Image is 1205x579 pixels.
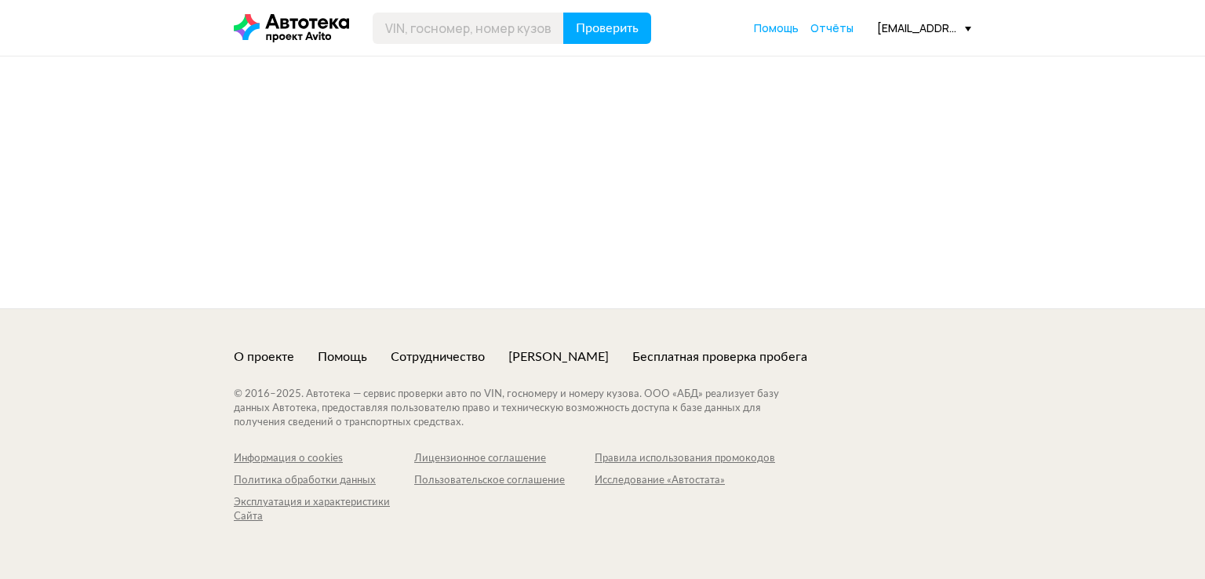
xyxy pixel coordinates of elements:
span: Отчёты [810,20,854,35]
a: О проекте [234,348,294,366]
input: VIN, госномер, номер кузова [373,13,564,44]
a: Сотрудничество [391,348,485,366]
a: Помощь [318,348,367,366]
div: © 2016– 2025 . Автотека — сервис проверки авто по VIN, госномеру и номеру кузова. ООО «АБД» реали... [234,388,810,430]
a: Информация о cookies [234,452,414,466]
button: Проверить [563,13,651,44]
div: [EMAIL_ADDRESS][DOMAIN_NAME] [877,20,971,35]
a: Помощь [754,20,799,36]
a: Исследование «Автостата» [595,474,775,488]
a: Эксплуатация и характеристики Сайта [234,496,414,524]
span: Помощь [754,20,799,35]
a: Лицензионное соглашение [414,452,595,466]
a: Правила использования промокодов [595,452,775,466]
a: Отчёты [810,20,854,36]
a: Пользовательское соглашение [414,474,595,488]
a: [PERSON_NAME] [508,348,609,366]
span: Проверить [576,22,639,35]
a: Политика обработки данных [234,474,414,488]
a: Бесплатная проверка пробега [632,348,807,366]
